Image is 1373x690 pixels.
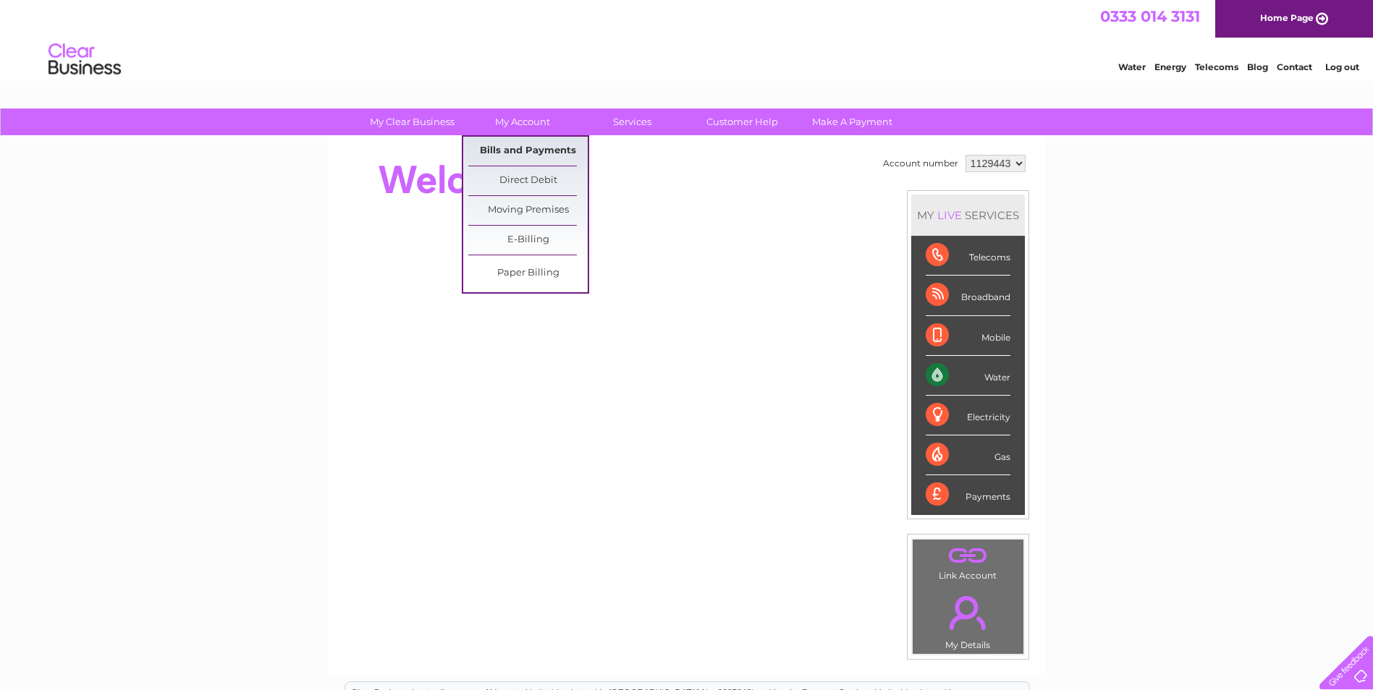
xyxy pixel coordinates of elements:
[879,151,962,176] td: Account number
[1325,61,1359,72] a: Log out
[911,195,1025,236] div: MY SERVICES
[912,584,1024,655] td: My Details
[352,108,472,135] a: My Clear Business
[926,236,1010,276] div: Telecoms
[934,208,965,222] div: LIVE
[1277,61,1312,72] a: Contact
[912,539,1024,584] td: Link Account
[926,396,1010,435] div: Electricity
[468,196,588,225] a: Moving Premises
[573,108,692,135] a: Services
[926,435,1010,475] div: Gas
[926,356,1010,396] div: Water
[926,316,1010,356] div: Mobile
[468,137,588,166] a: Bills and Payments
[793,108,912,135] a: Make A Payment
[468,226,588,255] a: E-Billing
[462,108,582,135] a: My Account
[1100,7,1200,25] a: 0333 014 3131
[1195,61,1238,72] a: Telecoms
[683,108,802,135] a: Customer Help
[926,276,1010,315] div: Broadband
[1154,61,1186,72] a: Energy
[468,166,588,195] a: Direct Debit
[468,259,588,288] a: Paper Billing
[1247,61,1268,72] a: Blog
[916,587,1020,638] a: .
[1118,61,1146,72] a: Water
[345,8,1029,70] div: Clear Business is a trading name of Verastar Limited (registered in [GEOGRAPHIC_DATA] No. 3667643...
[926,475,1010,514] div: Payments
[48,38,122,82] img: logo.png
[916,543,1020,568] a: .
